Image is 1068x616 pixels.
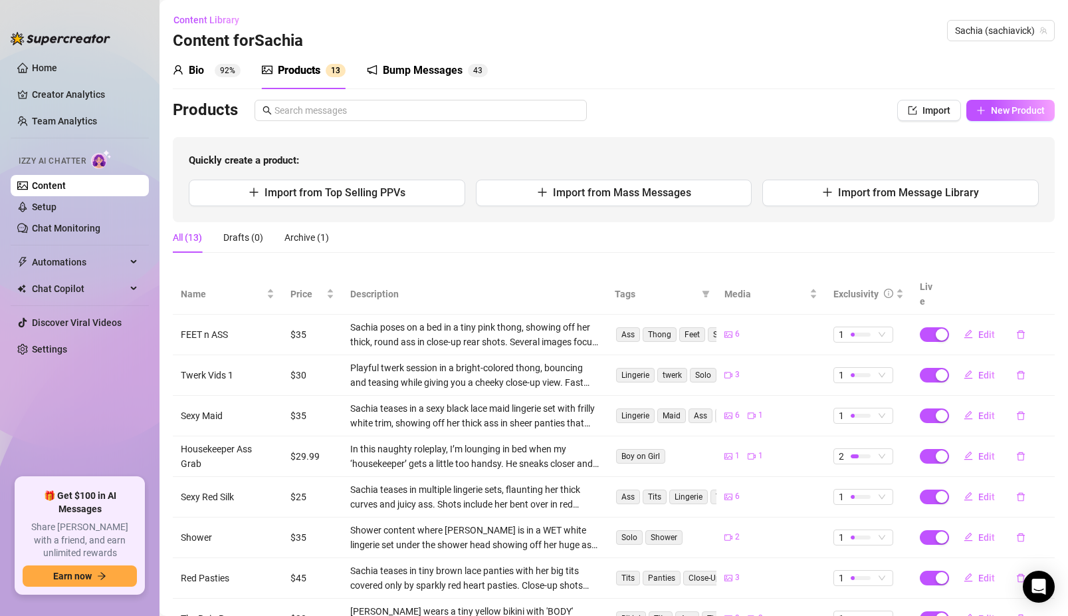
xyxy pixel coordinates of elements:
span: Tags [615,287,696,301]
img: AI Chatter [91,150,112,169]
span: video-camera [724,371,732,379]
span: edit [964,410,973,420]
span: Lingerie [669,490,708,504]
span: Chat Copilot [32,278,126,299]
span: picture [262,65,272,75]
th: Description [342,274,607,315]
td: $45 [282,558,342,599]
span: Media [724,287,807,301]
span: 3 [336,66,340,75]
span: arrow-right [97,571,106,581]
span: notification [367,65,377,75]
span: video-camera [724,534,732,541]
button: delete [1006,405,1036,426]
span: thunderbolt [17,257,28,267]
span: Sachia (sachiavick) [955,21,1047,41]
a: Chat Monitoring [32,223,100,233]
span: Izzy AI Chatter [19,155,86,168]
button: Edit [953,486,1006,508]
div: Drafts (0) [223,230,263,245]
span: 1 [839,327,844,342]
span: Feet [679,327,705,342]
span: Shower [645,530,683,545]
td: Red Pasties [173,558,282,599]
span: Edit [978,451,995,462]
button: delete [1006,527,1036,548]
span: search [263,106,272,115]
span: Edit [978,492,995,502]
img: Chat Copilot [17,284,26,293]
span: Price [290,287,324,301]
button: Import from Message Library [762,180,1039,206]
span: Content Library [173,15,239,25]
button: Edit [953,567,1006,589]
span: twerk [657,368,687,383]
div: Bio [189,63,204,78]
span: 2 [839,449,844,464]
td: $25 [282,477,342,518]
span: Tits [616,571,640,585]
img: logo-BBDzfeDw.svg [11,32,110,45]
div: Sachia teases in tiny brown lace panties with her big tits covered only by sparkly red heart past... [350,563,599,593]
a: Home [32,63,57,73]
div: Exclusivity [833,287,879,301]
td: $35 [282,315,342,355]
span: Import [922,105,950,116]
span: plus [249,187,259,198]
span: 2 [735,531,740,543]
span: 1 [758,450,763,462]
span: Lingerie [616,368,655,383]
td: $29.99 [282,436,342,477]
h3: Content for Sachia [173,31,303,52]
td: Sexy Maid [173,396,282,436]
sup: 43 [468,64,488,77]
span: 3 [478,66,482,75]
span: 6 [735,328,740,341]
span: delete [1016,330,1025,339]
span: Edit [978,410,995,421]
th: Name [173,274,282,315]
span: edit [964,573,973,582]
span: delete [1016,411,1025,420]
span: Solo [690,368,716,383]
span: plus [822,187,833,198]
div: Sachia poses on a bed in a tiny pink thong, showing off her thick, round ass in close-up rear sho... [350,320,599,349]
span: picture [724,493,732,501]
button: delete [1006,567,1036,589]
span: Solo [616,530,643,545]
button: Import from Mass Messages [476,180,752,206]
span: Kitchen [715,408,753,423]
button: Edit [953,446,1006,467]
span: 6 [735,490,740,503]
span: team [1039,27,1047,35]
span: Edit [978,532,995,543]
td: Shower [173,518,282,558]
div: Products [278,63,320,78]
button: delete [1006,486,1036,508]
span: picture [724,574,732,582]
span: 1 [758,409,763,422]
div: In this naughty roleplay, I’m lounging in bed when my ‘housekeeper’ gets a little too handsy. He ... [350,442,599,471]
button: Edit [953,527,1006,548]
span: Edit [978,573,995,583]
span: video-camera [748,452,756,460]
span: edit [964,370,973,379]
span: 1 [735,450,740,462]
strong: Quickly create a product: [189,154,299,166]
span: edit [964,329,973,339]
span: Maid [657,408,686,423]
span: Earn now [53,571,92,581]
span: plus [537,187,548,198]
span: Ass [689,408,712,423]
div: Archive (1) [284,230,329,245]
div: All (13) [173,230,202,245]
td: $35 [282,396,342,436]
span: 1 [839,408,844,423]
span: edit [964,492,973,501]
a: Content [32,180,66,191]
span: filter [702,290,710,298]
button: Import from Top Selling PPVs [189,180,465,206]
button: Import [897,100,961,121]
td: $30 [282,355,342,396]
div: Open Intercom Messenger [1023,571,1055,603]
